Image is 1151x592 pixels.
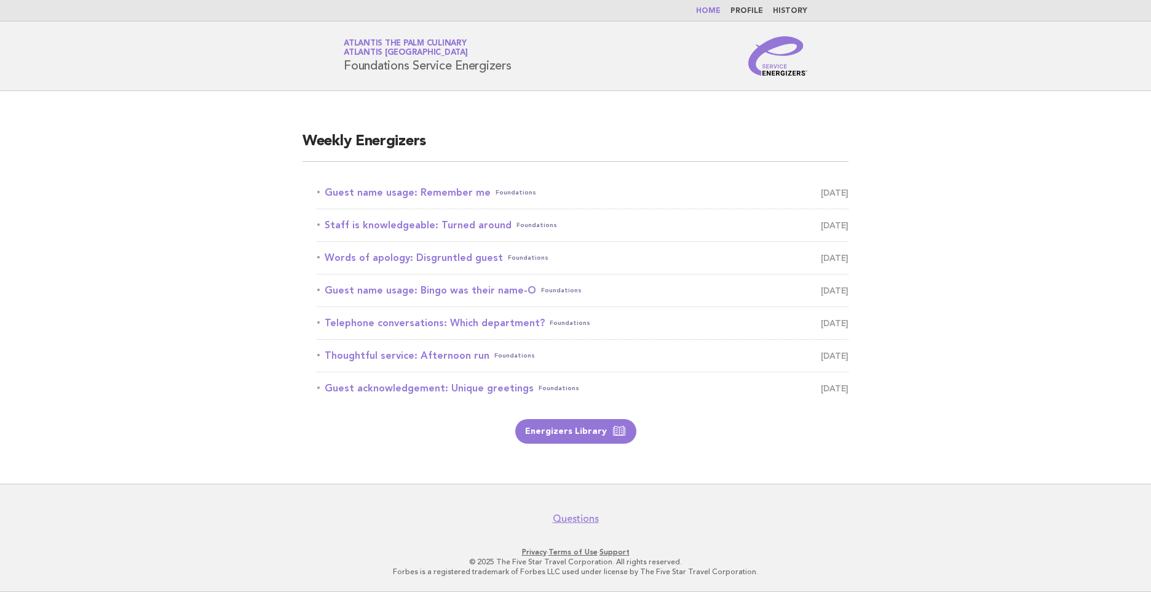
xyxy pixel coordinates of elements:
[821,249,848,266] span: [DATE]
[821,347,848,364] span: [DATE]
[344,49,468,57] span: Atlantis [GEOGRAPHIC_DATA]
[821,184,848,201] span: [DATE]
[317,249,848,266] a: Words of apology: Disgruntled guestFoundations [DATE]
[317,217,848,234] a: Staff is knowledgeable: Turned aroundFoundations [DATE]
[821,380,848,397] span: [DATE]
[494,347,535,364] span: Foundations
[550,314,590,332] span: Foundations
[317,314,848,332] a: Telephone conversations: Which department?Foundations [DATE]
[515,419,636,444] a: Energizers Library
[516,217,557,234] span: Foundations
[344,40,512,72] h1: Foundations Service Energizers
[508,249,548,266] span: Foundations
[303,132,848,162] h2: Weekly Energizers
[344,39,468,57] a: Atlantis The Palm CulinaryAtlantis [GEOGRAPHIC_DATA]
[317,347,848,364] a: Thoughtful service: Afternoon runFoundations [DATE]
[541,282,582,299] span: Foundations
[821,217,848,234] span: [DATE]
[199,547,952,557] p: · ·
[821,282,848,299] span: [DATE]
[496,184,536,201] span: Foundations
[317,282,848,299] a: Guest name usage: Bingo was their name-OFoundations [DATE]
[696,7,721,15] a: Home
[748,36,807,76] img: Service Energizers
[599,548,630,556] a: Support
[730,7,763,15] a: Profile
[317,380,848,397] a: Guest acknowledgement: Unique greetingsFoundations [DATE]
[199,567,952,577] p: Forbes is a registered trademark of Forbes LLC used under license by The Five Star Travel Corpora...
[773,7,807,15] a: History
[522,548,547,556] a: Privacy
[317,184,848,201] a: Guest name usage: Remember meFoundations [DATE]
[199,557,952,567] p: © 2025 The Five Star Travel Corporation. All rights reserved.
[548,548,598,556] a: Terms of Use
[553,513,599,525] a: Questions
[539,380,579,397] span: Foundations
[821,314,848,332] span: [DATE]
